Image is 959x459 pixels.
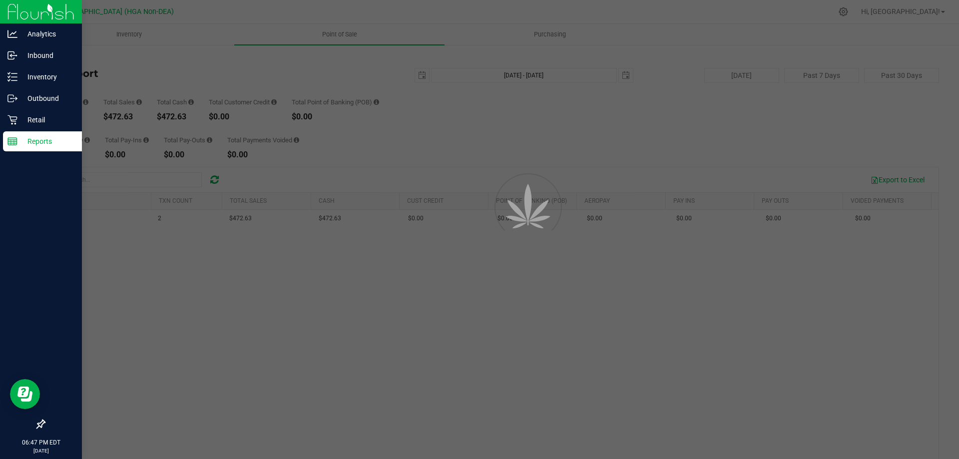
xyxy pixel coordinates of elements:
[17,49,77,61] p: Inbound
[17,114,77,126] p: Retail
[7,93,17,103] inline-svg: Outbound
[7,115,17,125] inline-svg: Retail
[4,447,77,455] p: [DATE]
[17,92,77,104] p: Outbound
[10,379,40,409] iframe: Resource center
[4,438,77,447] p: 06:47 PM EDT
[17,71,77,83] p: Inventory
[7,29,17,39] inline-svg: Analytics
[17,135,77,147] p: Reports
[7,136,17,146] inline-svg: Reports
[7,50,17,60] inline-svg: Inbound
[17,28,77,40] p: Analytics
[7,72,17,82] inline-svg: Inventory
